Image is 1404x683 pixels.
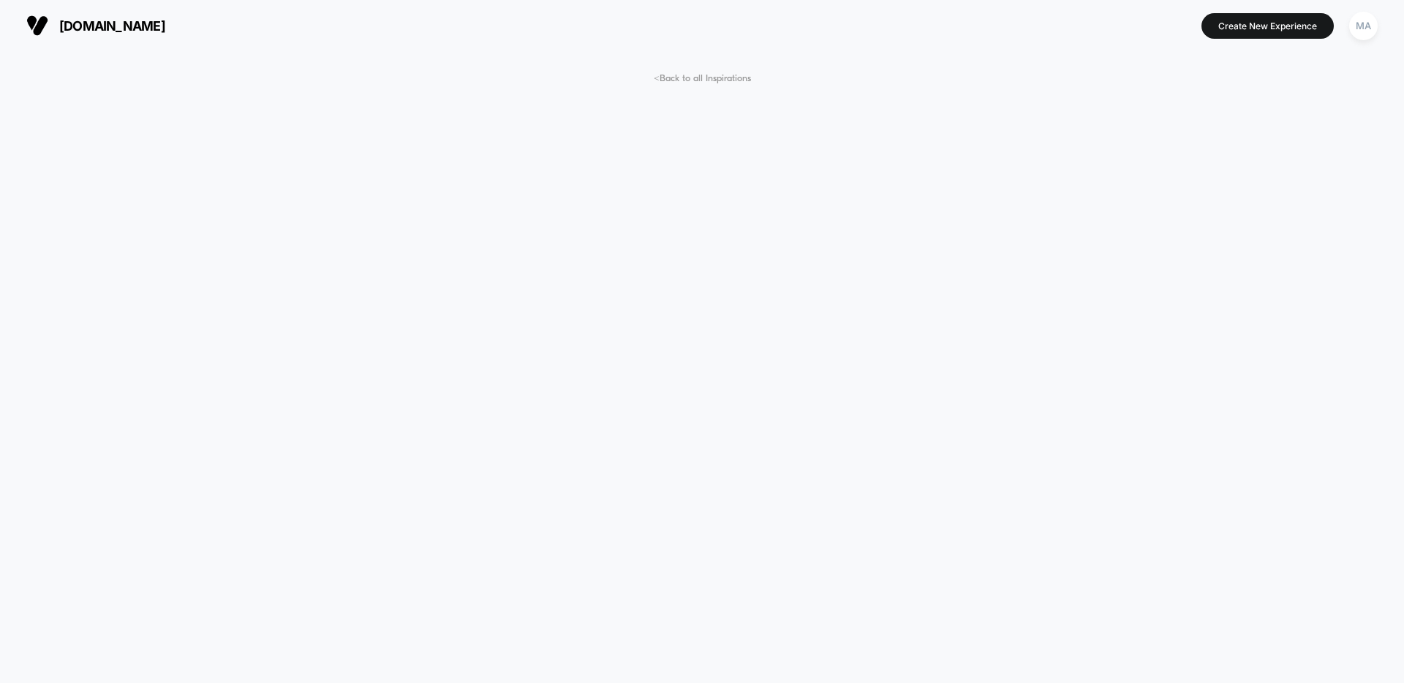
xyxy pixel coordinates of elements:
button: MA [1345,11,1382,41]
div: MA [1349,12,1378,40]
button: [DOMAIN_NAME] [22,14,170,37]
span: < Back to all Inspirations [654,73,751,84]
img: Visually logo [26,15,48,37]
span: [DOMAIN_NAME] [59,18,165,34]
button: Create New Experience [1201,13,1334,39]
